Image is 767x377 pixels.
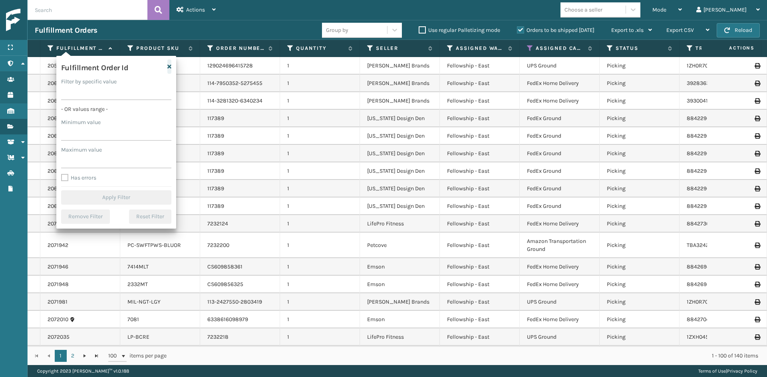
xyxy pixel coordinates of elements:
[48,220,68,228] a: 2071812
[600,311,680,328] td: Picking
[280,92,360,110] td: 1
[6,9,78,32] img: logo
[755,186,759,191] i: Print Label
[440,92,520,110] td: Fellowship - East
[520,75,600,92] td: FedEx Home Delivery
[600,233,680,258] td: Picking
[687,242,734,249] a: TBA324273604233
[698,368,726,374] a: Terms of Use
[440,145,520,162] td: Fellowship - East
[755,151,759,156] i: Print Label
[687,62,743,69] a: 1ZH0R7060339990851
[755,282,759,287] i: Print Label
[600,92,680,110] td: Picking
[280,127,360,145] td: 1
[200,346,280,363] td: 7232352
[687,220,725,227] a: 884273022732
[48,263,68,271] a: 2071946
[280,276,360,293] td: 1
[81,353,88,359] span: Go to the next page
[280,215,360,233] td: 1
[360,162,440,180] td: [US_STATE] Design Den
[61,190,171,205] button: Apply Filter
[360,346,440,363] td: LifePro Fitness
[440,311,520,328] td: Fellowship - East
[360,180,440,197] td: [US_STATE] Design Den
[440,233,520,258] td: Fellowship - East
[520,197,600,215] td: FedEx Ground
[127,298,161,305] a: MIL-NGT-LGY
[280,197,360,215] td: 1
[280,162,360,180] td: 1
[755,203,759,209] i: Print Label
[755,243,759,248] i: Print Label
[200,75,280,92] td: 114-7950352-5275455
[360,110,440,127] td: [US_STATE] Design Den
[440,293,520,311] td: Fellowship - East
[200,215,280,233] td: 7232124
[687,281,725,288] a: 884269428772
[127,316,139,323] a: 7081
[178,352,758,360] div: 1 - 100 of 140 items
[280,233,360,258] td: 1
[536,45,584,52] label: Assigned Carrier Service
[520,215,600,233] td: FedEx Home Delivery
[360,145,440,162] td: [US_STATE] Design Den
[600,276,680,293] td: Picking
[440,276,520,293] td: Fellowship - East
[440,162,520,180] td: Fellowship - East
[280,75,360,92] td: 1
[687,132,724,139] a: 884229017575
[186,6,205,13] span: Actions
[520,57,600,75] td: UPS Ground
[600,346,680,363] td: Picking
[755,168,759,174] i: Print Label
[48,79,70,87] a: 2060097
[127,281,148,288] a: 2332MT
[360,311,440,328] td: Emson
[687,334,743,340] a: 1ZXH04530343904312
[61,174,96,181] label: Has errors
[360,75,440,92] td: [PERSON_NAME] Brands
[520,92,600,110] td: FedEx Home Delivery
[600,110,680,127] td: Picking
[520,258,600,276] td: FedEx Home Delivery
[200,311,280,328] td: 6338616098979
[520,162,600,180] td: FedEx Ground
[520,180,600,197] td: FedEx Ground
[296,45,344,52] label: Quantity
[440,346,520,363] td: Fellowship - East
[687,150,725,157] a: 884229019030
[520,328,600,346] td: UPS Ground
[37,365,129,377] p: Copyright 2023 [PERSON_NAME]™ v 1.0.188
[48,185,70,193] a: 2069480
[520,110,600,127] td: FedEx Ground
[280,180,360,197] td: 1
[200,110,280,127] td: 117389
[61,105,171,113] div: - OR values range -
[755,221,759,227] i: Print Label
[440,75,520,92] td: Fellowship - East
[600,328,680,346] td: Picking
[61,77,117,86] label: Filter by specific value
[600,57,680,75] td: Picking
[440,215,520,233] td: Fellowship - East
[755,317,759,322] i: Print Label
[600,197,680,215] td: Picking
[600,180,680,197] td: Picking
[280,293,360,311] td: 1
[440,328,520,346] td: Fellowship - East
[360,293,440,311] td: [PERSON_NAME] Brands
[61,209,110,224] button: Remove Filter
[687,115,724,122] a: 884229015778
[108,350,167,362] span: items per page
[755,98,759,104] i: Print Label
[61,146,102,154] label: Maximum value
[520,346,600,363] td: UPS Ground
[360,197,440,215] td: [US_STATE] Design Den
[360,276,440,293] td: Emson
[687,168,723,174] a: 884229019361
[687,298,744,305] a: 1ZH0R7060303852380
[360,328,440,346] td: LifePro Fitness
[280,258,360,276] td: 1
